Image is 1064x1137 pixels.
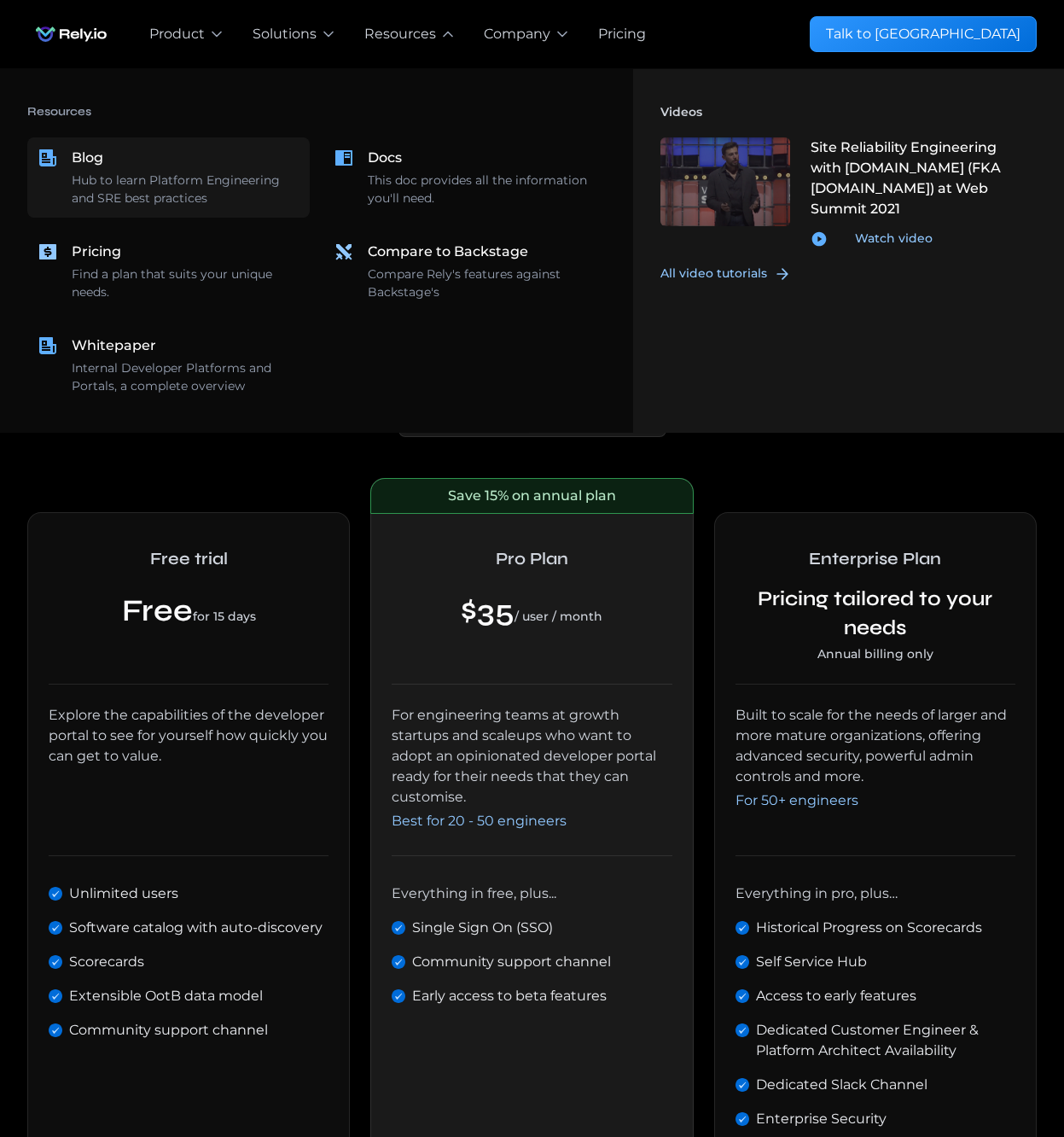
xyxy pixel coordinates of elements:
[735,792,858,808] span: For 50+ engineers
[855,230,933,248] div: Watch video
[72,335,156,356] div: Whitepaper
[392,883,556,904] div: Everything in free, plus...
[826,24,1020,44] div: Talk to [GEOGRAPHIC_DATA]
[756,1109,887,1129] div: Enterprise Security
[756,952,867,972] div: Self Service Hub
[72,242,121,262] div: Pricing
[27,96,606,127] h4: Resources
[368,265,596,301] div: Compare Rely's features against Backstage's
[69,918,323,938] div: Software catalog with auto-discovery
[69,952,144,972] div: Scorecards
[392,705,672,835] div: For engineering teams at growth startups and scaleups who want to adopt an opinionated developer ...
[735,534,1015,585] h2: Enterprise Plan
[323,137,606,218] a: DocsThis doc provides all the information you'll need.
[49,534,329,585] h2: Free trial
[756,1075,927,1095] div: Dedicated Slack Channel
[461,592,602,632] div: $35
[412,952,611,972] div: Community support channel
[253,24,317,44] div: Solutions
[392,534,672,585] h2: Pro Plan
[735,705,1015,814] div: Built to scale for the needs of larger and more mature organizations, offering advanced security,...
[392,813,567,829] span: Best for 20 - 50 engineers
[27,325,310,405] a: WhitepaperInternal Developer Platforms and Portals, a complete overview
[412,986,607,1006] div: Early access to beta features
[27,17,115,51] a: home
[49,705,329,767] div: Explore the capabilities of the developer portal to see for yourself how quickly you can get to v...
[27,231,310,312] a: PricingFind a plan that suits your unique needs.
[72,172,299,207] div: Hub to learn Platform Engineering and SRE best practices
[735,645,1015,663] div: Annual billing only
[368,172,596,207] div: This doc provides all the information you'll need.
[650,127,1037,258] a: Site Reliability Engineering with [DOMAIN_NAME] (FKA [DOMAIN_NAME]) at Web Summit 2021Watch video
[364,24,436,44] div: Resources
[811,137,1026,219] div: Site Reliability Engineering with [DOMAIN_NAME] (FKA [DOMAIN_NAME]) at Web Summit 2021
[49,592,329,632] div: Free
[368,242,528,262] div: Compare to Backstage
[660,265,811,283] a: All video tutorials
[69,1020,268,1041] div: Community support channel
[756,1020,1015,1061] div: Dedicated Customer Engineer & Platform Architect Availability
[756,918,982,938] div: Historical Progress on Scorecards
[69,883,178,904] div: Unlimited users
[756,986,916,1006] div: Access to early features
[810,16,1037,52] a: Talk to [GEOGRAPHIC_DATA]
[27,137,310,218] a: BlogHub to learn Platform Engineering and SRE best practices
[515,609,602,624] span: / user / month
[660,96,1037,127] h4: Videos
[660,265,767,283] div: All video tutorials
[598,24,646,44] a: Pricing
[323,231,606,312] a: Compare to BackstageCompare Rely's features against Backstage's
[412,918,553,938] div: Single Sign On (SSO)
[69,986,263,1006] div: Extensible OotB data model
[72,148,103,168] div: Blog
[735,585,1015,642] div: Pricing tailored to your needs
[448,486,616,506] div: Save 15% on annual plan
[193,609,256,624] span: for 15 days
[484,24,550,44] div: Company
[735,883,898,904] div: Everything in pro, plus…
[149,24,205,44] div: Product
[951,1024,1040,1113] iframe: Chatbot
[368,148,402,168] div: Docs
[27,17,115,51] img: Rely.io logo
[72,359,299,395] div: Internal Developer Platforms and Portals, a complete overview
[72,265,299,301] div: Find a plan that suits your unique needs.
